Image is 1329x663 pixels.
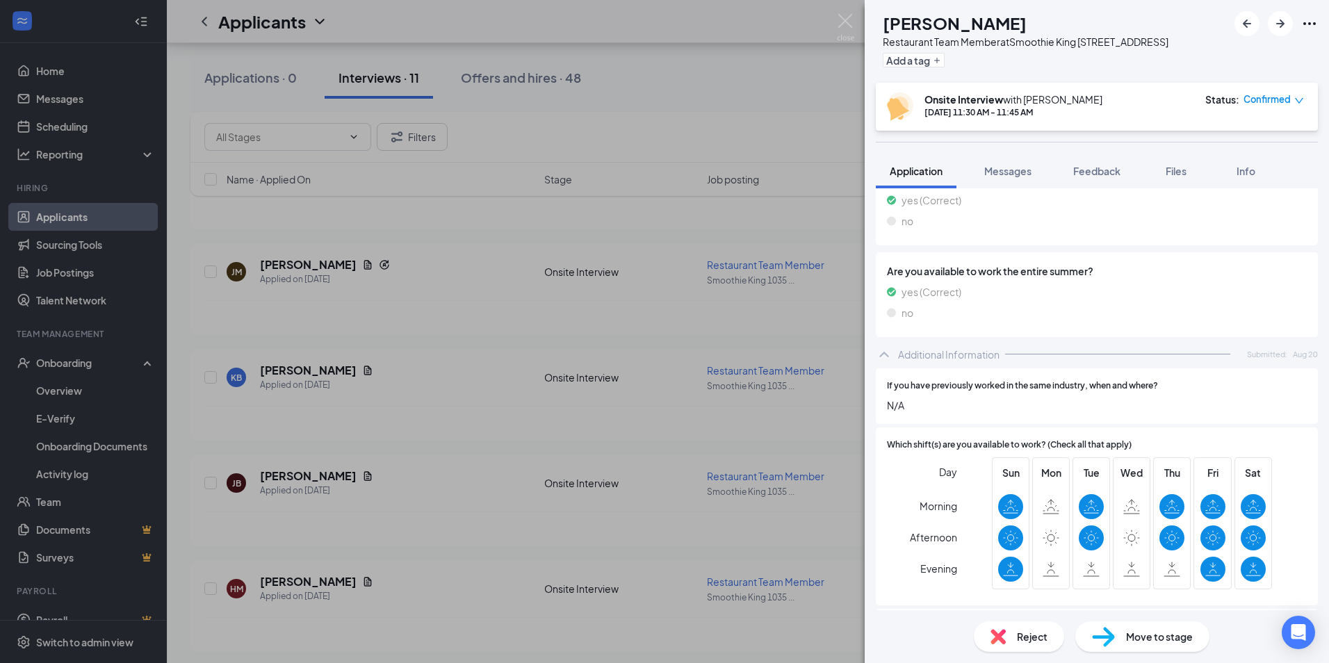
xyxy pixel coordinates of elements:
h1: [PERSON_NAME] [883,11,1027,35]
b: Onsite Interview [924,93,1003,106]
span: Evening [920,556,957,581]
span: Afternoon [910,525,957,550]
svg: ChevronUp [876,346,892,363]
span: yes (Correct) [902,193,961,208]
span: Messages [984,165,1032,177]
svg: ArrowRight [1272,15,1289,32]
span: Fri [1200,465,1225,480]
button: PlusAdd a tag [883,53,945,67]
div: Additional Information [898,347,1000,361]
div: Restaurant Team Member at Smoothie King [STREET_ADDRESS] [883,35,1168,49]
span: Move to stage [1126,629,1193,644]
span: Thu [1159,465,1184,480]
span: Feedback [1073,165,1120,177]
span: Mon [1038,465,1063,480]
button: ArrowLeftNew [1234,11,1259,36]
span: Reject [1017,629,1047,644]
span: no [902,305,913,320]
span: Confirmed [1244,92,1291,106]
span: Sun [998,465,1023,480]
div: Open Intercom Messenger [1282,616,1315,649]
button: ArrowRight [1268,11,1293,36]
span: Are you available to work the entire summer? [887,263,1307,279]
span: Info [1237,165,1255,177]
span: down [1294,96,1304,106]
svg: Ellipses [1301,15,1318,32]
span: Files [1166,165,1187,177]
svg: ArrowLeftNew [1239,15,1255,32]
span: Aug 20 [1293,348,1318,360]
span: If you have previously worked in the same industry, when and where? [887,379,1158,393]
span: Tue [1079,465,1104,480]
span: Which shift(s) are you available to work? (Check all that apply) [887,439,1132,452]
div: with [PERSON_NAME] [924,92,1102,106]
span: Submitted: [1247,348,1287,360]
span: Day [939,464,957,480]
span: yes (Correct) [902,284,961,300]
span: no [902,213,913,229]
span: N/A [887,398,1307,413]
div: Status : [1205,92,1239,106]
span: Wed [1119,465,1144,480]
span: Application [890,165,943,177]
svg: Plus [933,56,941,65]
span: Morning [920,493,957,518]
span: Sat [1241,465,1266,480]
div: [DATE] 11:30 AM - 11:45 AM [924,106,1102,118]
